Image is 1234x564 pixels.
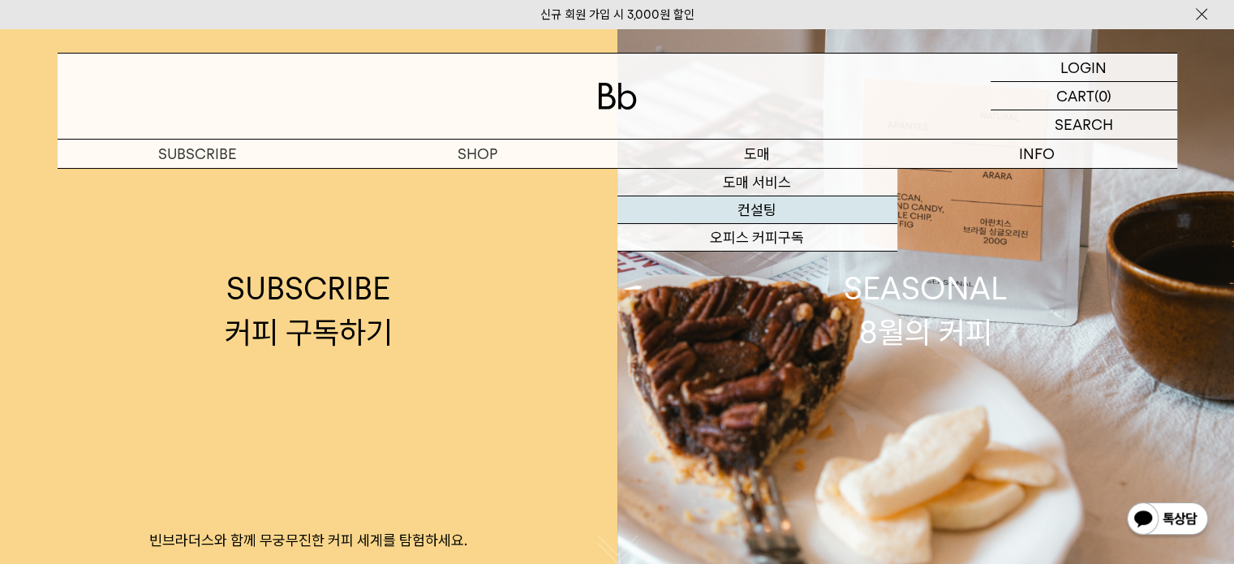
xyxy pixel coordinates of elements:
div: SEASONAL 8월의 커피 [844,267,1008,353]
p: SEARCH [1055,110,1113,139]
p: CART [1056,82,1094,110]
p: LOGIN [1060,54,1107,81]
a: 오피스 커피구독 [617,224,897,252]
a: 도매 서비스 [617,169,897,196]
img: 카카오톡 채널 1:1 채팅 버튼 [1125,501,1210,540]
p: 도매 [617,140,897,168]
a: 컨설팅 [617,196,897,224]
a: SHOP [338,140,617,168]
a: 신규 회원 가입 시 3,000원 할인 [540,7,694,22]
p: INFO [897,140,1177,168]
a: SUBSCRIBE [58,140,338,168]
a: CART (0) [991,82,1177,110]
a: LOGIN [991,54,1177,82]
img: 로고 [598,83,637,110]
p: (0) [1094,82,1111,110]
div: SUBSCRIBE 커피 구독하기 [225,267,393,353]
